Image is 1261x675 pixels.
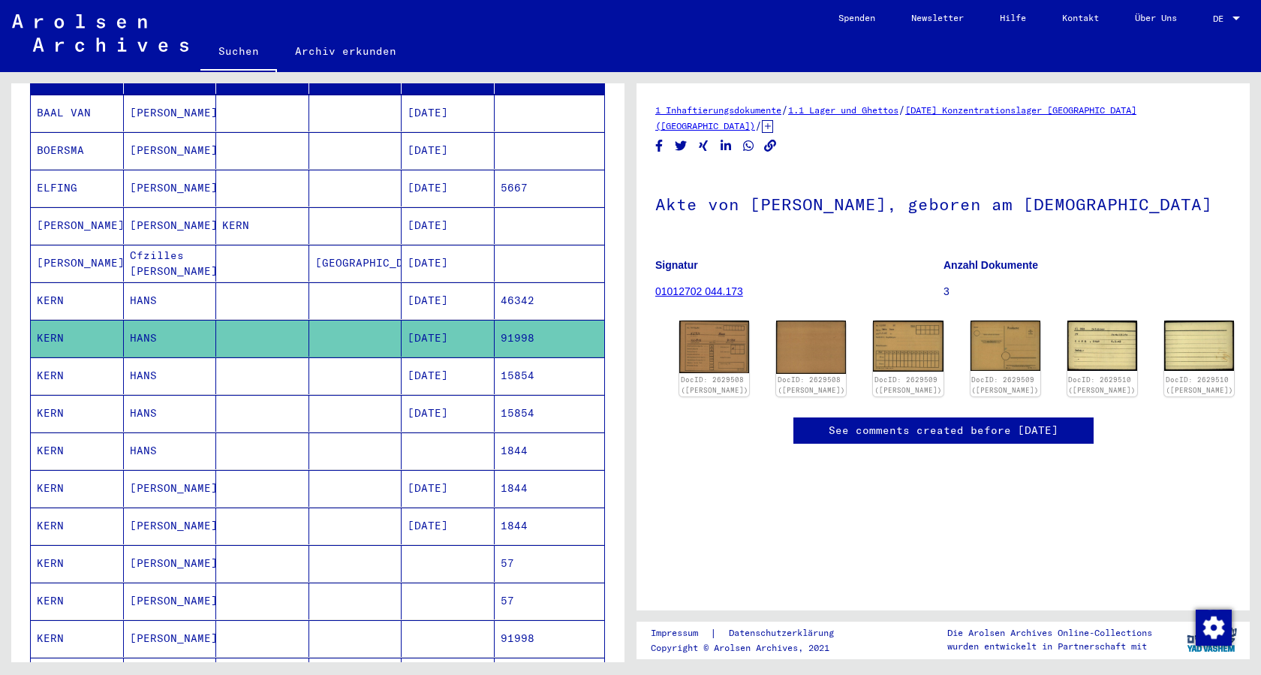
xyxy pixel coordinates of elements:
[1184,621,1240,658] img: yv_logo.png
[31,432,124,469] mat-cell: KERN
[495,282,605,319] mat-cell: 46342
[495,170,605,206] mat-cell: 5667
[124,508,217,544] mat-cell: [PERSON_NAME]
[124,170,217,206] mat-cell: [PERSON_NAME]
[31,583,124,619] mat-cell: KERN
[402,508,495,544] mat-cell: [DATE]
[495,620,605,657] mat-cell: 91998
[402,282,495,319] mat-cell: [DATE]
[781,103,788,116] span: /
[124,132,217,169] mat-cell: [PERSON_NAME]
[124,282,217,319] mat-cell: HANS
[124,620,217,657] mat-cell: [PERSON_NAME]
[874,375,942,394] a: DocID: 2629509 ([PERSON_NAME])
[31,207,124,244] mat-cell: [PERSON_NAME]
[947,626,1152,640] p: Die Arolsen Archives Online-Collections
[873,321,943,371] img: 001.jpg
[947,640,1152,653] p: wurden entwickelt in Partnerschaft mit
[124,245,217,282] mat-cell: Cfzilles [PERSON_NAME]
[717,625,852,641] a: Datenschutzerklärung
[124,583,217,619] mat-cell: [PERSON_NAME]
[31,620,124,657] mat-cell: KERN
[755,119,762,132] span: /
[31,395,124,432] mat-cell: KERN
[1067,321,1137,370] img: 001.jpg
[31,132,124,169] mat-cell: BOERSMA
[971,375,1039,394] a: DocID: 2629509 ([PERSON_NAME])
[402,207,495,244] mat-cell: [DATE]
[651,625,710,641] a: Impressum
[31,282,124,319] mat-cell: KERN
[1068,375,1136,394] a: DocID: 2629510 ([PERSON_NAME])
[124,432,217,469] mat-cell: HANS
[402,95,495,131] mat-cell: [DATE]
[898,103,905,116] span: /
[402,245,495,282] mat-cell: [DATE]
[309,245,402,282] mat-cell: [GEOGRAPHIC_DATA]
[741,137,757,155] button: Share on WhatsApp
[31,320,124,357] mat-cell: KERN
[651,625,852,641] div: |
[31,357,124,394] mat-cell: KERN
[124,207,217,244] mat-cell: [PERSON_NAME]
[402,320,495,357] mat-cell: [DATE]
[788,104,898,116] a: 1.1 Lager und Ghettos
[12,14,188,52] img: Arolsen_neg.svg
[495,508,605,544] mat-cell: 1844
[31,508,124,544] mat-cell: KERN
[31,170,124,206] mat-cell: ELFING
[971,321,1040,371] img: 002.jpg
[216,207,309,244] mat-cell: KERN
[696,137,712,155] button: Share on Xing
[495,432,605,469] mat-cell: 1844
[776,321,846,373] img: 002.jpg
[495,583,605,619] mat-cell: 57
[681,375,748,394] a: DocID: 2629508 ([PERSON_NAME])
[1164,321,1234,371] img: 002.jpg
[495,320,605,357] mat-cell: 91998
[277,33,414,69] a: Archiv erkunden
[200,33,277,72] a: Suchen
[655,170,1231,236] h1: Akte von [PERSON_NAME], geboren am [DEMOGRAPHIC_DATA]
[495,470,605,507] mat-cell: 1844
[1166,375,1233,394] a: DocID: 2629510 ([PERSON_NAME])
[402,132,495,169] mat-cell: [DATE]
[495,357,605,394] mat-cell: 15854
[31,470,124,507] mat-cell: KERN
[763,137,778,155] button: Copy link
[402,170,495,206] mat-cell: [DATE]
[402,395,495,432] mat-cell: [DATE]
[1213,14,1229,24] span: DE
[31,545,124,582] mat-cell: KERN
[1196,610,1232,646] img: Zustimmung ändern
[124,320,217,357] mat-cell: HANS
[829,423,1058,438] a: See comments created before [DATE]
[652,137,667,155] button: Share on Facebook
[124,470,217,507] mat-cell: [PERSON_NAME]
[124,95,217,131] mat-cell: [PERSON_NAME]
[495,545,605,582] mat-cell: 57
[402,357,495,394] mat-cell: [DATE]
[943,284,1231,300] p: 3
[31,245,124,282] mat-cell: [PERSON_NAME]
[655,104,781,116] a: 1 Inhaftierungsdokumente
[651,641,852,655] p: Copyright © Arolsen Archives, 2021
[718,137,734,155] button: Share on LinkedIn
[31,95,124,131] mat-cell: BAAL VAN
[124,545,217,582] mat-cell: [PERSON_NAME]
[943,259,1038,271] b: Anzahl Dokumente
[495,395,605,432] mat-cell: 15854
[124,395,217,432] mat-cell: HANS
[673,137,689,155] button: Share on Twitter
[679,321,749,373] img: 001.jpg
[124,357,217,394] mat-cell: HANS
[655,259,698,271] b: Signatur
[402,470,495,507] mat-cell: [DATE]
[778,375,845,394] a: DocID: 2629508 ([PERSON_NAME])
[655,285,743,297] a: 01012702 044.173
